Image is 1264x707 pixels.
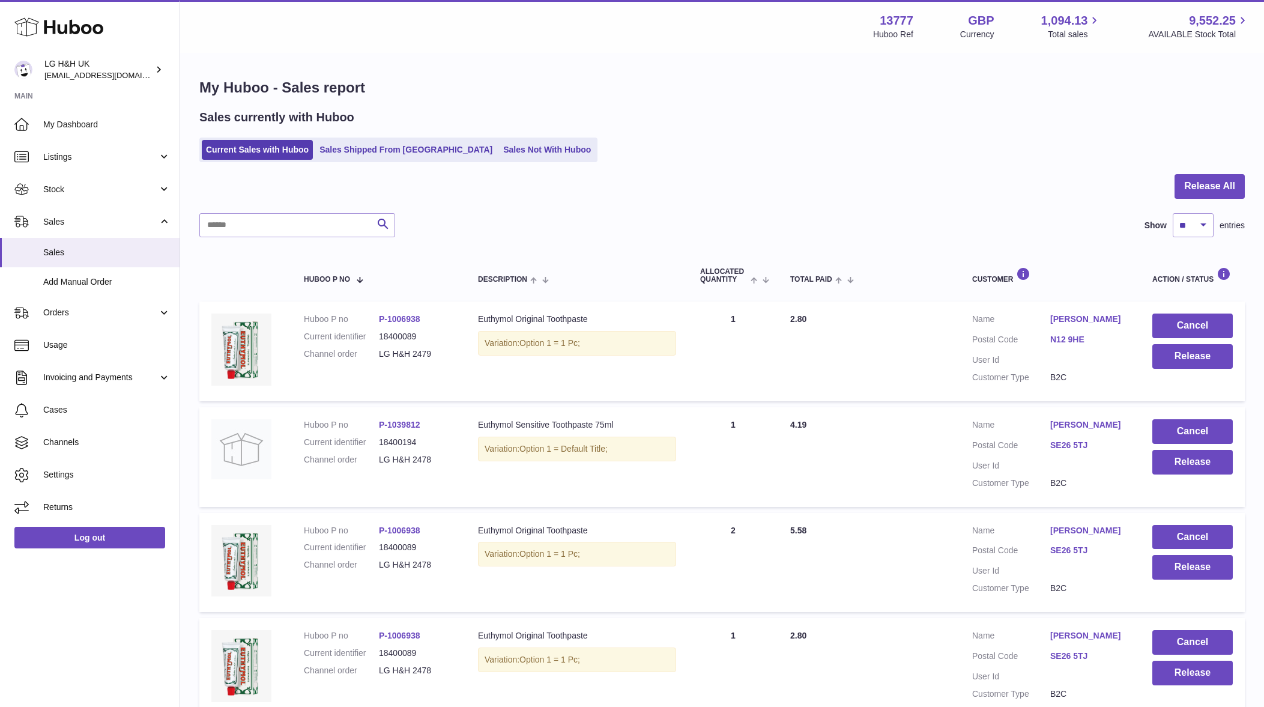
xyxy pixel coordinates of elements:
span: 4.19 [790,420,806,429]
span: 5.58 [790,526,806,535]
div: Euthymol Original Toothpaste [478,314,676,325]
dd: B2C [1050,583,1128,594]
span: Option 1 = 1 Pc; [519,655,580,664]
a: P-1006938 [379,314,420,324]
div: Huboo Ref [873,29,913,40]
div: Euthymol Sensitive Toothpaste 75ml [478,419,676,431]
button: Release All [1175,174,1245,199]
span: My Dashboard [43,119,171,130]
a: P-1039812 [379,420,420,429]
span: Orders [43,307,158,318]
button: Cancel [1152,314,1233,338]
span: [EMAIL_ADDRESS][DOMAIN_NAME] [44,70,177,80]
div: Customer [972,267,1128,284]
button: Release [1152,450,1233,475]
dd: 18400089 [379,648,454,659]
dt: User Id [972,565,1050,577]
img: Euthymol_Original_Toothpaste_Image-1.webp [211,314,271,386]
button: Cancel [1152,630,1233,655]
span: 2.80 [790,314,806,324]
td: 1 [688,302,778,401]
dt: Customer Type [972,688,1050,700]
span: Add Manual Order [43,276,171,288]
dt: Name [972,630,1050,645]
dt: Name [972,314,1050,328]
dt: Name [972,525,1050,539]
a: P-1006938 [379,631,420,640]
span: Total sales [1048,29,1101,40]
dd: B2C [1050,478,1128,489]
a: SE26 5TJ [1050,440,1128,451]
div: LG H&H UK [44,58,153,81]
dt: Customer Type [972,583,1050,594]
dt: User Id [972,354,1050,366]
img: Euthymol_Original_Toothpaste_Image-1.webp [211,630,271,702]
span: Option 1 = 1 Pc; [519,549,580,559]
dt: Huboo P no [304,419,379,431]
dd: LG H&H 2478 [379,454,454,466]
span: Huboo P no [304,276,350,284]
span: Description [478,276,527,284]
button: Cancel [1152,419,1233,444]
td: 1 [688,407,778,507]
a: P-1006938 [379,526,420,535]
dt: Postal Code [972,334,1050,348]
h1: My Huboo - Sales report [199,78,1245,97]
dt: Channel order [304,454,379,466]
span: entries [1220,220,1245,231]
dd: 18400089 [379,542,454,553]
div: Euthymol Original Toothpaste [478,630,676,642]
dt: Current identifier [304,648,379,659]
span: Sales [43,247,171,258]
a: [PERSON_NAME] [1050,630,1128,642]
span: Option 1 = 1 Pc; [519,338,580,348]
dt: Current identifier [304,542,379,553]
dt: Name [972,419,1050,434]
dd: LG H&H 2479 [379,348,454,360]
div: Action / Status [1152,267,1233,284]
button: Release [1152,661,1233,685]
img: veechen@lghnh.co.uk [14,61,32,79]
label: Show [1145,220,1167,231]
dt: Current identifier [304,437,379,448]
button: Release [1152,555,1233,580]
dt: Customer Type [972,478,1050,489]
span: Listings [43,151,158,163]
div: Variation: [478,648,676,672]
span: 9,552.25 [1189,13,1236,29]
dd: 18400089 [379,331,454,342]
span: ALLOCATED Quantity [700,268,748,284]
strong: 13777 [880,13,913,29]
h2: Sales currently with Huboo [199,109,354,126]
a: Current Sales with Huboo [202,140,313,160]
span: Stock [43,184,158,195]
span: Cases [43,404,171,416]
dt: Huboo P no [304,630,379,642]
span: 1,094.13 [1041,13,1088,29]
a: Sales Shipped From [GEOGRAPHIC_DATA] [315,140,497,160]
img: no-photo.jpg [211,419,271,479]
span: 2.80 [790,631,806,640]
dt: Customer Type [972,372,1050,383]
span: Total paid [790,276,832,284]
dd: 18400194 [379,437,454,448]
a: [PERSON_NAME] [1050,314,1128,325]
span: Sales [43,216,158,228]
dt: User Id [972,671,1050,682]
button: Release [1152,344,1233,369]
dt: Huboo P no [304,525,379,536]
dt: Current identifier [304,331,379,342]
a: Sales Not With Huboo [499,140,595,160]
dt: Postal Code [972,440,1050,454]
span: Invoicing and Payments [43,372,158,383]
a: [PERSON_NAME] [1050,419,1128,431]
a: SE26 5TJ [1050,545,1128,556]
a: N12 9HE [1050,334,1128,345]
dt: Channel order [304,665,379,676]
img: Euthymol_Original_Toothpaste_Image-1.webp [211,525,271,597]
dd: LG H&H 2478 [379,665,454,676]
dt: Postal Code [972,651,1050,665]
div: Variation: [478,437,676,461]
dd: LG H&H 2478 [379,559,454,571]
dt: User Id [972,460,1050,472]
